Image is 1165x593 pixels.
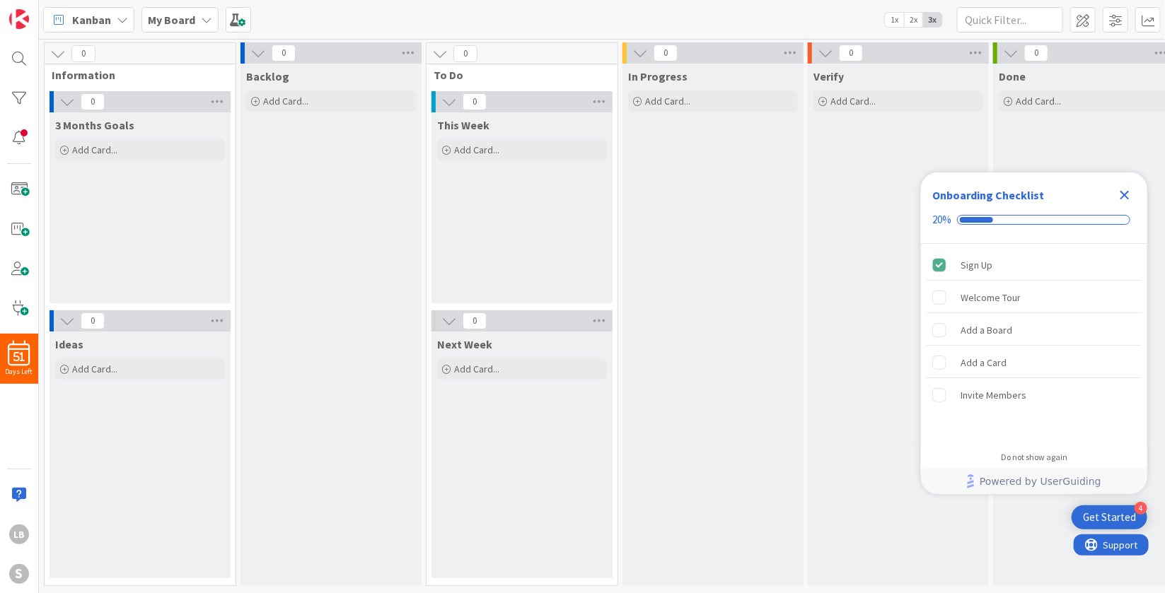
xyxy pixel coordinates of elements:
div: Sign Up [961,257,992,274]
span: Add Card... [454,363,499,375]
div: Get Started [1083,510,1136,524]
span: 3x [923,13,942,27]
div: LB [9,524,29,544]
div: Welcome Tour is incomplete. [927,282,1142,313]
span: Add Card... [72,363,117,375]
span: Next Week [437,337,492,351]
span: 0 [71,45,95,62]
span: 51 [13,352,25,362]
div: 20% [932,213,951,226]
div: Footer [921,469,1147,494]
span: Add Card... [72,143,117,156]
span: 0 [839,45,863,61]
span: 0 [463,312,487,329]
img: Visit kanbanzone.com [9,9,29,29]
div: Add a Card is incomplete. [927,347,1142,378]
span: Support [30,2,64,19]
div: Open Get Started checklist, remaining modules: 4 [1072,505,1147,529]
span: 0 [81,93,105,110]
div: Welcome Tour [961,289,1021,306]
div: Add a Board [961,322,1012,339]
span: Add Card... [263,95,308,107]
span: 0 [272,45,296,61]
span: Powered by UserGuiding [980,473,1101,490]
div: Onboarding Checklist [932,187,1044,204]
span: 0 [463,93,487,110]
div: Add a Card [961,354,1007,371]
span: Add Card... [1016,95,1061,107]
span: Add Card... [830,95,876,107]
div: Do not show again [1001,452,1067,463]
div: Invite Members [961,387,1026,404]
div: Checklist progress: 20% [932,213,1136,226]
span: Information [52,68,218,82]
a: Powered by UserGuiding [928,469,1140,494]
div: Add a Board is incomplete. [927,315,1142,346]
span: Kanban [72,11,111,28]
span: 0 [453,45,477,62]
span: Add Card... [645,95,690,107]
span: Done [999,69,1026,83]
div: Checklist Container [921,172,1147,494]
div: Checklist items [921,244,1147,442]
div: 4 [1135,502,1147,515]
span: Ideas [55,337,83,351]
span: 0 [654,45,678,61]
b: My Board [148,13,195,27]
span: This Week [437,118,489,132]
div: S [9,564,29,584]
span: 0 [1024,45,1048,61]
span: 0 [81,312,105,329]
div: Sign Up is complete. [927,249,1142,281]
span: To Do [434,68,600,82]
span: In Progress [628,69,688,83]
span: 3 Months Goals [55,118,134,132]
input: Quick Filter... [957,7,1063,33]
div: Invite Members is incomplete. [927,380,1142,411]
span: Add Card... [454,143,499,156]
span: 1x [885,13,904,27]
div: Close Checklist [1113,184,1136,206]
span: 2x [904,13,923,27]
span: Backlog [246,69,289,83]
span: Verify [813,69,844,83]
